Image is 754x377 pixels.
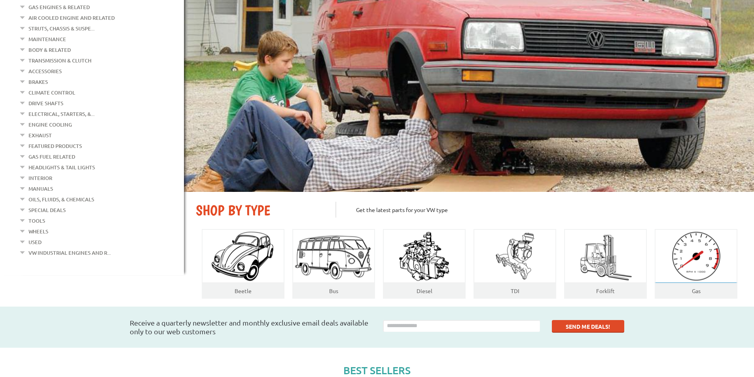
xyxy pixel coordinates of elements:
a: Beetle [235,287,252,294]
a: Manuals [28,184,53,194]
h5: Best Sellers [128,364,626,377]
img: Beatle [203,229,283,283]
button: SEND ME DEALS! [552,320,624,333]
img: TDI [489,229,541,283]
a: Body & Related [28,45,71,55]
img: Forklift [578,229,633,283]
a: Diesel [417,287,432,294]
a: Headlights & Tail Lights [28,162,95,172]
p: Get the latest parts for your VW type [335,202,742,218]
a: Special Deals [28,205,66,215]
img: Diesel [396,229,453,283]
h3: Receive a quarterly newsletter and monthly exclusive email deals available only to our web customers [130,318,371,336]
a: Used [28,237,42,247]
img: Gas [664,229,728,283]
a: Wheels [28,226,48,237]
a: Accessories [28,66,62,76]
a: TDI [511,287,519,294]
a: Tools [28,216,45,226]
a: Air Cooled Engine and Related [28,13,115,23]
a: Interior [28,173,52,183]
a: Transmission & Clutch [28,55,91,66]
a: Climate Control [28,87,75,98]
a: VW Industrial Engines and R... [28,248,111,258]
a: Featured Products [28,141,82,151]
a: Oils, Fluids, & Chemicals [28,194,94,205]
a: Drive Shafts [28,98,63,108]
a: Maintenance [28,34,66,44]
a: Struts, Chassis & Suspe... [28,23,95,34]
h2: SHOP BY TYPE [196,202,324,219]
a: Bus [329,287,338,294]
a: Gas Fuel Related [28,152,75,162]
a: Electrical, Starters, &... [28,109,95,119]
a: Gas [692,287,701,294]
a: Exhaust [28,130,52,140]
img: Bus [293,232,374,280]
a: Gas Engines & Related [28,2,90,12]
a: Brakes [28,77,48,87]
a: Forklift [596,287,615,294]
a: Engine Cooling [28,119,72,130]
